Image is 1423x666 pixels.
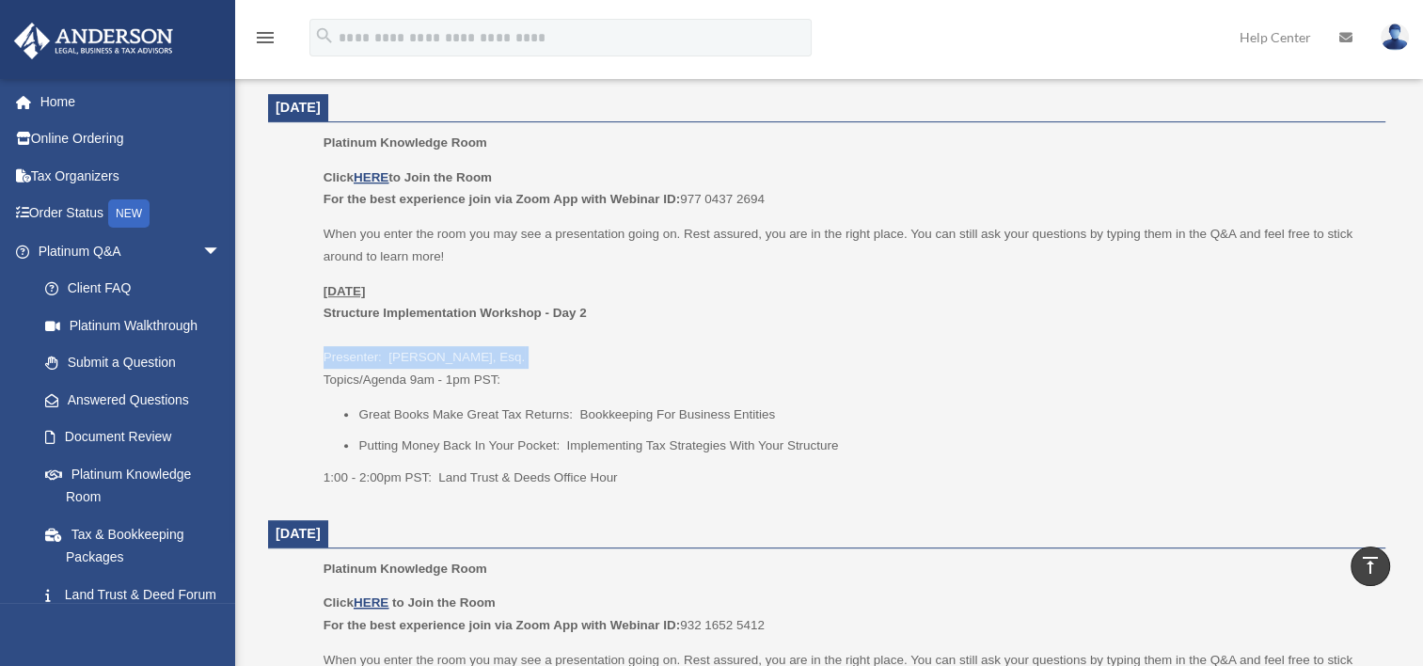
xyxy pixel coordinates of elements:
[108,199,150,228] div: NEW
[324,595,392,610] b: Click
[324,192,680,206] b: For the best experience join via Zoom App with Webinar ID:
[324,170,492,184] b: Click to Join the Room
[254,26,277,49] i: menu
[392,595,496,610] b: to Join the Room
[324,306,587,320] b: Structure Implementation Workshop - Day 2
[26,419,249,456] a: Document Review
[26,515,249,576] a: Tax & Bookkeeping Packages
[324,592,1372,636] p: 932 1652 5412
[314,25,335,46] i: search
[324,280,1372,391] p: Presenter: [PERSON_NAME], Esq. Topics/Agenda 9am - 1pm PST:
[1381,24,1409,51] img: User Pic
[13,83,249,120] a: Home
[354,595,388,610] a: HERE
[26,455,240,515] a: Platinum Knowledge Room
[324,562,487,576] span: Platinum Knowledge Room
[254,33,277,49] a: menu
[1351,547,1390,586] a: vertical_align_top
[324,135,487,150] span: Platinum Knowledge Room
[358,404,1372,426] li: Great Books Make Great Tax Returns: Bookkeeping For Business Entities
[8,23,179,59] img: Anderson Advisors Platinum Portal
[354,170,388,184] a: HERE
[1359,554,1382,577] i: vertical_align_top
[358,435,1372,457] li: Putting Money Back In Your Pocket: Implementing Tax Strategies With Your Structure
[324,618,680,632] b: For the best experience join via Zoom App with Webinar ID:
[276,526,321,541] span: [DATE]
[26,576,249,613] a: Land Trust & Deed Forum
[324,166,1372,211] p: 977 0437 2694
[26,307,249,344] a: Platinum Walkthrough
[324,284,366,298] u: [DATE]
[26,270,249,308] a: Client FAQ
[13,120,249,158] a: Online Ordering
[276,100,321,115] span: [DATE]
[13,232,249,270] a: Platinum Q&Aarrow_drop_down
[26,381,249,419] a: Answered Questions
[26,344,249,382] a: Submit a Question
[13,157,249,195] a: Tax Organizers
[324,223,1372,267] p: When you enter the room you may see a presentation going on. Rest assured, you are in the right p...
[202,232,240,271] span: arrow_drop_down
[324,467,1372,489] p: 1:00 - 2:00pm PST: Land Trust & Deeds Office Hour
[13,195,249,233] a: Order StatusNEW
